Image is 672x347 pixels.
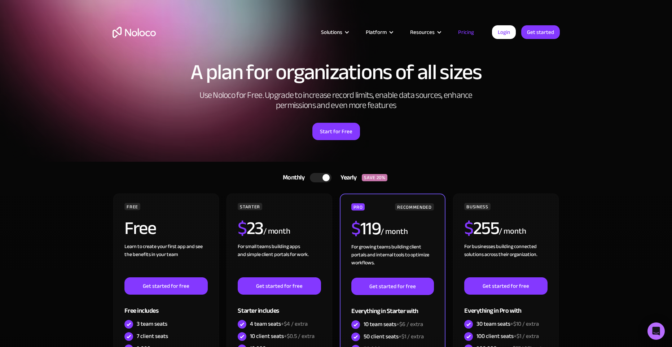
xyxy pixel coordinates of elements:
[113,27,156,38] a: home
[192,90,480,110] h2: Use Noloco for Free. Upgrade to increase record limits, enable data sources, enhance permissions ...
[274,172,310,183] div: Monthly
[281,318,308,329] span: +$4 / extra
[464,295,547,318] div: Everything in Pro with
[124,219,156,237] h2: Free
[396,319,423,330] span: +$6 / extra
[492,25,516,39] a: Login
[250,320,308,328] div: 4 team seats
[124,243,207,277] div: Learn to create your first app and see the benefits in your team ‍
[331,172,362,183] div: Yearly
[238,203,262,210] div: STARTER
[366,27,387,37] div: Platform
[312,123,360,140] a: Start for Free
[399,331,424,342] span: +$1 / extra
[238,211,247,245] span: $
[401,27,449,37] div: Resources
[464,211,473,245] span: $
[351,295,434,318] div: Everything in Starter with
[464,203,490,210] div: BUSINESS
[263,226,290,237] div: / month
[137,332,168,340] div: 7 client seats
[238,277,321,295] a: Get started for free
[476,332,539,340] div: 100 client seats
[238,243,321,277] div: For small teams building apps and simple client portals for work. ‍
[124,277,207,295] a: Get started for free
[464,219,499,237] h2: 255
[464,277,547,295] a: Get started for free
[647,322,665,340] div: Open Intercom Messenger
[464,243,547,277] div: For businesses building connected solutions across their organization. ‍
[351,220,381,238] h2: 119
[364,320,423,328] div: 10 team seats
[351,243,434,278] div: For growing teams building client portals and internal tools to optimize workflows.
[499,226,526,237] div: / month
[124,203,140,210] div: FREE
[449,27,483,37] a: Pricing
[250,332,315,340] div: 10 client seats
[476,320,539,328] div: 30 team seats
[381,226,408,238] div: / month
[113,61,560,83] h1: A plan for organizations of all sizes
[410,27,435,37] div: Resources
[137,320,167,328] div: 3 team seats
[364,333,424,341] div: 50 client seats
[284,331,315,342] span: +$0.5 / extra
[395,203,434,211] div: RECOMMENDED
[510,318,539,329] span: +$10 / extra
[124,295,207,318] div: Free includes
[351,212,360,246] span: $
[321,27,342,37] div: Solutions
[312,27,357,37] div: Solutions
[362,174,387,181] div: SAVE 20%
[521,25,560,39] a: Get started
[238,295,321,318] div: Starter includes
[351,278,434,295] a: Get started for free
[514,331,539,342] span: +$1 / extra
[357,27,401,37] div: Platform
[351,203,365,211] div: PRO
[238,219,263,237] h2: 23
